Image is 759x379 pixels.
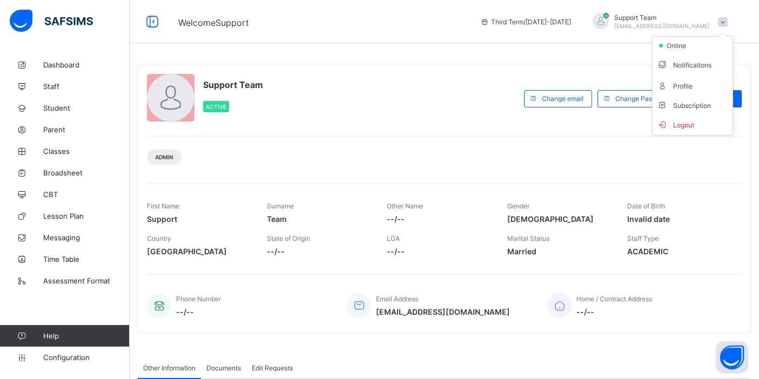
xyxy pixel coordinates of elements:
[387,214,491,224] span: --/--
[43,353,129,362] span: Configuration
[653,114,733,135] li: dropdown-list-item-buttom-7
[657,118,728,131] span: Logout
[10,10,93,32] img: safsims
[203,79,263,90] span: Support Team
[43,125,130,134] span: Parent
[267,234,310,242] span: State of Origin
[507,202,529,210] span: Gender
[657,58,728,71] span: Notifications
[147,247,251,256] span: [GEOGRAPHIC_DATA]
[43,233,130,242] span: Messaging
[147,202,179,210] span: First Name
[716,341,748,374] button: Open asap
[615,94,670,103] span: Change Password
[627,202,665,210] span: Date of Birth
[576,295,652,303] span: Home / Contract Address
[653,37,733,54] li: dropdown-list-item-null-2
[43,331,129,340] span: Help
[43,190,130,199] span: CBT
[376,295,418,303] span: Email Address
[43,168,130,177] span: Broadsheet
[206,104,226,110] span: Active
[657,101,711,110] span: Subscription
[614,13,710,22] span: Support Team
[627,234,659,242] span: Staff Type
[627,214,731,224] span: Invalid date
[387,202,423,210] span: Other Name
[176,295,221,303] span: Phone Number
[387,234,400,242] span: LGA
[376,307,510,316] span: [EMAIL_ADDRESS][DOMAIN_NAME]
[252,364,293,372] span: Edit Requests
[43,276,130,285] span: Assessment Format
[43,147,130,155] span: Classes
[143,364,196,372] span: Other Information
[627,247,731,256] span: ACADEMIC
[653,75,733,96] li: dropdown-list-item-text-4
[653,96,733,114] li: dropdown-list-item-null-6
[614,23,710,29] span: [EMAIL_ADDRESS][DOMAIN_NAME]
[576,307,652,316] span: --/--
[507,247,611,256] span: Married
[43,82,130,91] span: Staff
[267,202,294,210] span: Surname
[43,104,130,112] span: Student
[666,42,693,50] span: online
[147,214,251,224] span: Support
[43,60,130,69] span: Dashboard
[206,364,241,372] span: Documents
[542,94,583,103] span: Change email
[507,214,611,224] span: [DEMOGRAPHIC_DATA]
[178,17,249,28] span: Welcome Support
[657,79,728,92] span: Profile
[582,13,733,31] div: SupportTeam
[155,154,173,160] span: Admin
[147,234,171,242] span: Country
[267,247,371,256] span: --/--
[267,214,371,224] span: Team
[176,307,221,316] span: --/--
[387,247,491,256] span: --/--
[43,255,130,263] span: Time Table
[507,234,549,242] span: Marital Status
[653,54,733,75] li: dropdown-list-item-text-3
[480,18,571,26] span: session/term information
[43,212,130,220] span: Lesson Plan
